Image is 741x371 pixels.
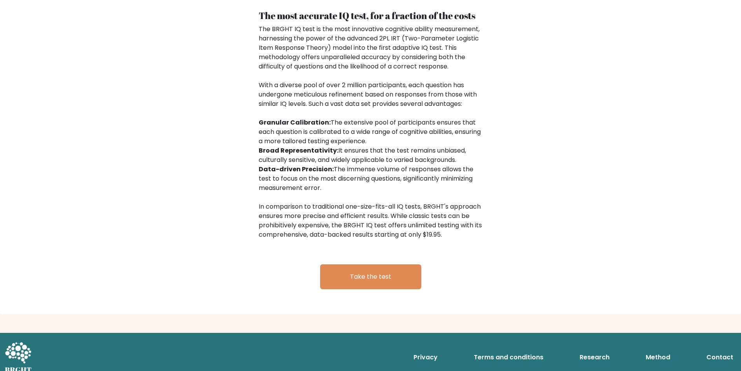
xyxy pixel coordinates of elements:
[410,350,441,365] a: Privacy
[320,264,421,289] a: Take the test
[259,118,331,127] b: Granular Calibration:
[703,350,736,365] a: Contact
[259,165,334,174] b: Data-driven Precision:
[576,350,613,365] a: Research
[259,146,338,155] b: Broad Representativity:
[259,10,483,21] h4: The most accurate IQ test, for a fraction of the costs
[471,350,547,365] a: Terms and conditions
[259,25,483,239] div: The BRGHT IQ test is the most innovative cognitive ability measurement, harnessing the power of t...
[643,350,673,365] a: Method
